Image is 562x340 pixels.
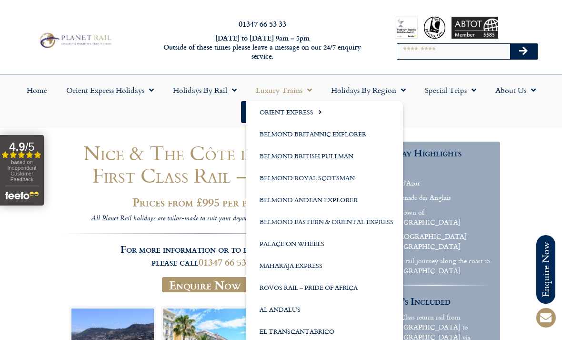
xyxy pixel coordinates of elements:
a: Special Trips [415,79,486,101]
img: Planet Rail Train Holidays Logo [37,31,113,50]
a: Orient Express Holidays [57,79,163,101]
h6: [DATE] to [DATE] 9am – 5pm Outside of these times please leave a message on our 24/7 enquiry serv... [152,34,372,61]
li: Côte d’Azur [386,178,492,188]
a: Al Andalus [246,299,403,320]
a: Orient Express [246,101,403,123]
h1: Nice & The Côte d’Azur by First Class Rail – Summer [62,142,348,187]
a: Belmond Andean Explorer [246,189,403,211]
a: Belmond British Pullman [246,145,403,167]
li: [DEMOGRAPHIC_DATA][GEOGRAPHIC_DATA] [386,231,492,251]
a: Holidays by Region [321,79,415,101]
a: Rovos Rail – Pride of Africa [246,277,403,299]
li: Old Town of [GEOGRAPHIC_DATA] [386,207,492,227]
a: Maharaja Express [246,255,403,277]
h2: Prices from £995 per person [62,196,348,208]
a: About Us [486,79,545,101]
a: Start your Journey [241,101,321,123]
a: Holidays by Rail [163,79,246,101]
nav: Menu [5,79,557,123]
a: 01347 66 53 33 [199,255,258,269]
a: Palace on Wheels [246,233,403,255]
li: Promenade des Anglais [386,192,492,202]
h3: What’s Included [376,295,492,308]
a: Enquire Now [162,277,248,292]
button: Search [510,44,538,59]
a: Belmond Eastern & Oriental Express [246,211,403,233]
h3: For more information or to book now, please call [62,233,348,268]
a: Home [17,79,57,101]
a: 01347 66 53 33 [239,18,286,29]
li: Nice [386,164,492,174]
h3: Holiday Highlights [376,146,492,159]
i: All Planet Rail holidays are tailor-made to suit your departure dates and requirements. [91,213,319,225]
a: Belmond Royal Scotsman [246,167,403,189]
a: Luxury Trains [246,79,321,101]
a: Belmond Britannic Explorer [246,123,403,145]
li: Scenic rail journey along the coast to [GEOGRAPHIC_DATA] [386,256,492,276]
